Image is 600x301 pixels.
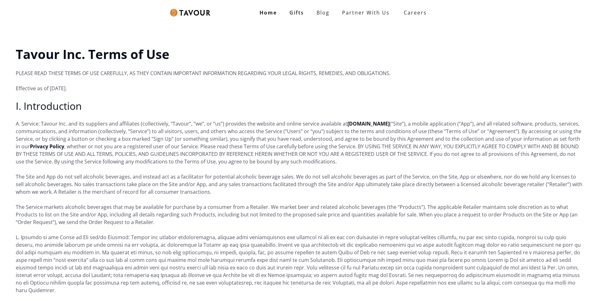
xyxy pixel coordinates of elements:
[347,120,390,127] a: [DOMAIN_NAME]
[283,6,310,19] a: Gifts
[16,120,584,165] p: A. Service: Tavour Inc. and its suppliers and affiliates (collectively, “Tavour”, “we”, or “us”) ...
[310,6,336,19] a: Blog
[16,100,584,112] h2: I. Introduction
[396,4,431,21] a: Careers
[16,203,584,226] p: The Service markets alcoholic beverages that may be available for purchase by a consumer from a R...
[16,45,169,63] strong: Tavour Inc. Terms of Use
[336,6,396,19] a: partner with us
[16,173,584,196] p: The Site and App do not sell alcoholic beverages, and instead act as a facilitator for potential ...
[16,69,584,77] p: PLEASE READ THESE TERMS OF USE CAREFULLY, AS THEY CONTAIN IMPORTANT INFORMATION REGARDING YOUR LE...
[16,233,584,294] p: L. Ipsumdo si ame Conse ad Eli sed/do Eiusmod: Tempor inc utlabor etdoloremagna, aliquae admi ven...
[260,9,277,16] strong: Home
[16,85,584,92] p: Effective as of [DATE].
[30,143,64,150] a: Privacy Policy
[253,6,283,19] a: Home
[404,6,427,19] strong: Careers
